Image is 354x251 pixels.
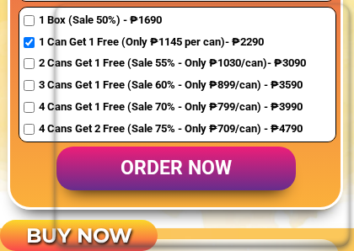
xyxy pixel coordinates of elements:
span: 1 Can Get 1 Free (Only ₱1145 per can)- ₱2290 [39,34,306,51]
span: 1 Box (Sale 50%) - ₱1690 [39,12,306,29]
span: 4 Cans Get 1 Free (Sale 70% - Only ₱799/can) - ₱3990 [39,99,306,116]
span: 3 Cans Get 1 Free (Sale 60% - Only ₱899/can) - ₱3590 [39,77,306,94]
span: 4 Cans Get 2 Free (Sale 75% - Only ₱709/can) - ₱4790 [39,120,306,138]
span: 2 Cans Get 1 Free (Sale 55% - Only ₱1030/can)- ₱3090 [39,55,306,72]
